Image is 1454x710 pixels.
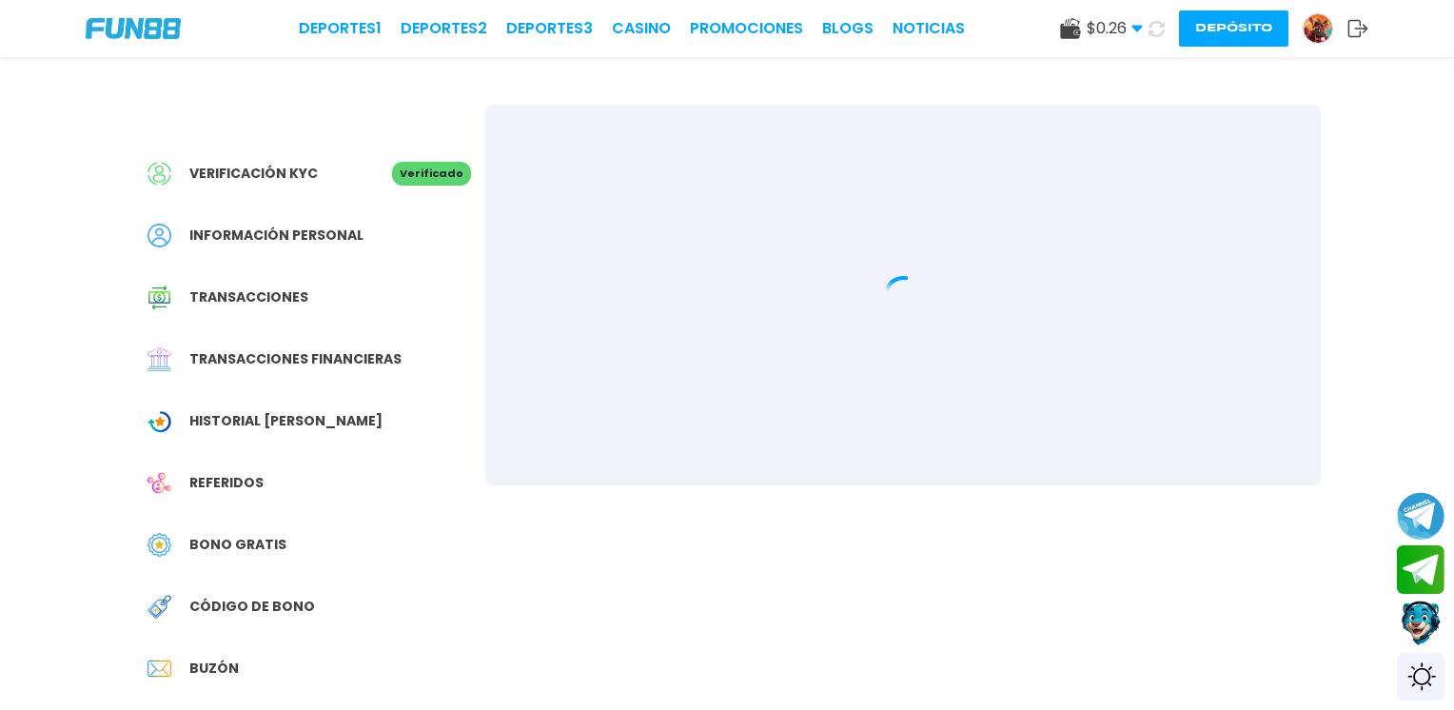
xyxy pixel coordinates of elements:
a: Financial TransactionTransacciones financieras [133,338,485,381]
div: Switch theme [1397,653,1444,700]
img: Avatar [1304,14,1332,43]
img: Referral [147,471,171,495]
img: Redeem Bonus [147,595,171,619]
a: NOTICIAS [893,17,965,40]
a: ReferralReferidos [133,462,485,504]
img: Wagering Transaction [147,409,171,433]
a: Deportes2 [401,17,487,40]
span: $ 0.26 [1087,17,1143,40]
button: Depósito [1179,10,1288,47]
button: Join telegram channel [1397,491,1444,541]
span: Transacciones [189,287,308,307]
a: Deportes1 [299,17,382,40]
a: Verificación KYCVerificado [133,152,485,195]
a: Wagering TransactionHistorial [PERSON_NAME] [133,400,485,443]
a: PersonalInformación personal [133,214,485,257]
img: Company Logo [86,18,181,39]
button: Contact customer service [1397,599,1444,648]
a: CASINO [612,17,671,40]
a: Free BonusBono Gratis [133,523,485,566]
a: Promociones [690,17,803,40]
img: Financial Transaction [147,347,171,371]
span: Referidos [189,473,264,493]
a: InboxBuzón [133,647,485,690]
span: Código de bono [189,597,315,617]
a: Avatar [1303,13,1347,44]
span: Verificación KYC [189,164,318,184]
img: Inbox [147,657,171,680]
span: Historial [PERSON_NAME] [189,411,383,431]
span: Bono Gratis [189,535,286,555]
span: Información personal [189,226,363,246]
img: Personal [147,224,171,247]
button: Join telegram [1397,545,1444,595]
a: Deportes3 [506,17,593,40]
span: Buzón [189,659,239,679]
a: Redeem BonusCódigo de bono [133,585,485,628]
a: Transaction HistoryTransacciones [133,276,485,319]
span: Transacciones financieras [189,349,402,369]
img: Transaction History [147,286,171,309]
p: Verificado [392,162,471,186]
a: BLOGS [822,17,874,40]
img: Free Bonus [147,533,171,557]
